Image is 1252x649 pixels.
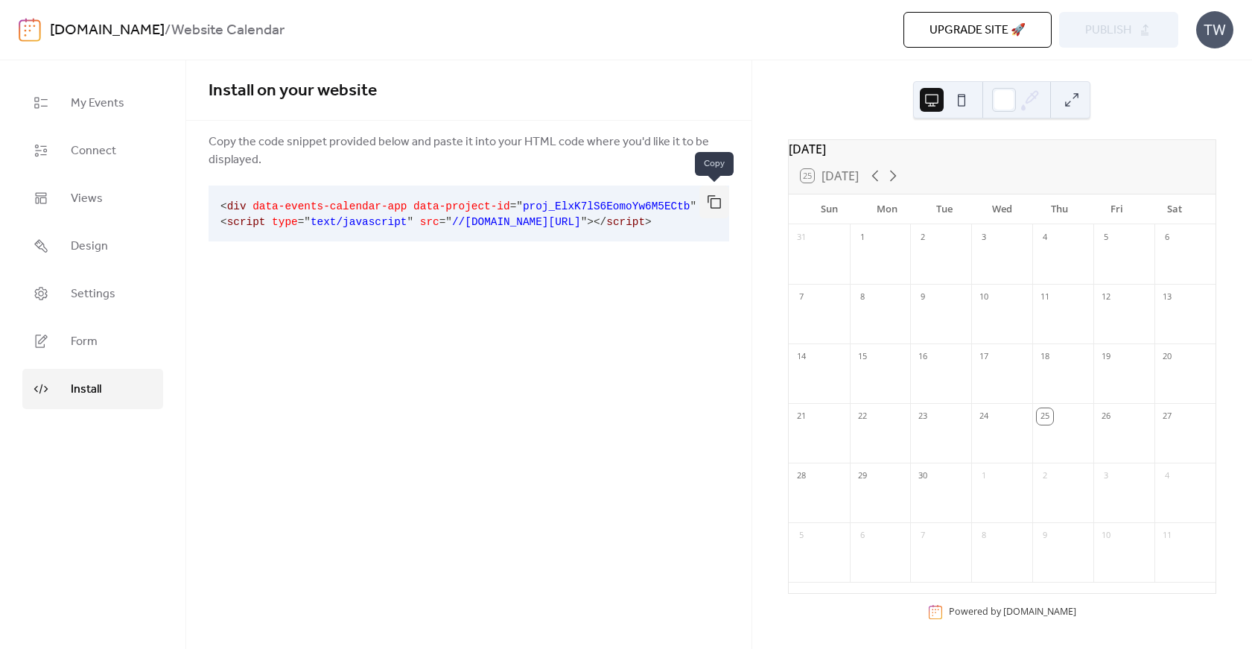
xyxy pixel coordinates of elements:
[209,133,729,169] span: Copy the code snippet provided below and paste it into your HTML code where you'd like it to be d...
[854,408,871,425] div: 22
[854,468,871,484] div: 29
[516,200,523,212] span: "
[71,285,115,303] span: Settings
[976,289,992,305] div: 10
[1037,229,1053,246] div: 4
[420,216,439,228] span: src
[22,178,163,218] a: Views
[1146,194,1204,224] div: Sat
[304,216,311,228] span: "
[220,200,227,212] span: <
[606,216,645,228] span: script
[22,273,163,314] a: Settings
[445,216,452,228] span: "
[1159,289,1175,305] div: 13
[915,229,931,246] div: 2
[452,216,581,228] span: //[DOMAIN_NAME][URL]
[1098,229,1114,246] div: 5
[272,216,298,228] span: type
[510,200,517,212] span: =
[22,83,163,123] a: My Events
[1098,408,1114,425] div: 26
[793,408,810,425] div: 21
[976,229,992,246] div: 3
[587,216,594,228] span: >
[1031,194,1088,224] div: Thu
[1088,194,1145,224] div: Fri
[19,18,41,42] img: logo
[50,16,165,45] a: [DOMAIN_NAME]
[1098,349,1114,365] div: 19
[915,194,973,224] div: Tue
[858,194,915,224] div: Mon
[22,226,163,266] a: Design
[976,528,992,544] div: 8
[1098,289,1114,305] div: 12
[22,369,163,409] a: Install
[1098,528,1114,544] div: 10
[976,468,992,484] div: 1
[1003,605,1076,618] a: [DOMAIN_NAME]
[1196,11,1233,48] div: TW
[523,200,690,212] span: proj_ElxK7lS6EomoYw6M5ECtb
[252,200,407,212] span: data-events-calendar-app
[973,194,1031,224] div: Wed
[976,349,992,365] div: 17
[1159,468,1175,484] div: 4
[227,216,266,228] span: script
[220,216,227,228] span: <
[1037,468,1053,484] div: 2
[298,216,305,228] span: =
[793,229,810,246] div: 31
[793,349,810,365] div: 14
[793,468,810,484] div: 28
[949,605,1076,618] div: Powered by
[915,528,931,544] div: 7
[854,229,871,246] div: 1
[71,190,103,208] span: Views
[793,289,810,305] div: 7
[1037,289,1053,305] div: 11
[71,238,108,256] span: Design
[915,408,931,425] div: 23
[854,528,871,544] div: 6
[1159,528,1175,544] div: 11
[915,468,931,484] div: 30
[645,216,652,228] span: >
[407,216,413,228] span: "
[171,16,285,45] b: Website Calendar
[789,140,1216,158] div: [DATE]
[1098,468,1114,484] div: 3
[915,349,931,365] div: 16
[903,12,1052,48] button: Upgrade site 🚀
[22,130,163,171] a: Connect
[22,321,163,361] a: Form
[930,22,1026,39] span: Upgrade site 🚀
[1037,408,1053,425] div: 25
[209,75,377,107] span: Install on your website
[1037,349,1053,365] div: 18
[71,142,116,160] span: Connect
[71,381,101,399] span: Install
[165,16,171,45] b: /
[1159,408,1175,425] div: 27
[227,200,247,212] span: div
[413,200,510,212] span: data-project-id
[1037,528,1053,544] div: 9
[311,216,407,228] span: text/javascript
[854,289,871,305] div: 8
[690,200,696,212] span: "
[71,333,98,351] span: Form
[439,216,446,228] span: =
[695,152,734,176] span: Copy
[581,216,588,228] span: "
[1159,229,1175,246] div: 6
[915,289,931,305] div: 9
[801,194,858,224] div: Sun
[854,349,871,365] div: 15
[594,216,606,228] span: </
[793,528,810,544] div: 5
[976,408,992,425] div: 24
[1159,349,1175,365] div: 20
[71,95,124,113] span: My Events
